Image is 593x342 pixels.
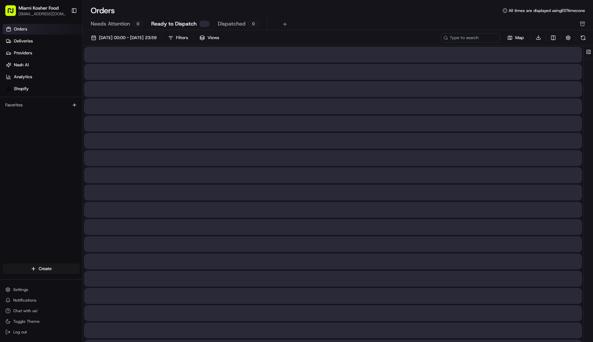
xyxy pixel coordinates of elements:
[441,33,500,42] input: Type to search
[3,60,82,70] a: Nash AI
[218,20,246,28] span: Dispatched
[3,3,68,19] button: Miami Kosher Food[EMAIL_ADDRESS][DOMAIN_NAME]
[503,34,528,42] button: Map
[515,35,524,41] span: Map
[165,33,191,42] button: Filters
[3,317,80,326] button: Toggle Theme
[207,35,219,41] span: Views
[88,33,160,42] button: [DATE] 00:00 - [DATE] 23:59
[248,21,259,27] div: 0
[133,21,143,27] div: 0
[3,48,82,58] a: Providers
[91,5,115,16] h1: Orders
[19,5,59,11] button: Miami Kosher Food
[14,62,29,68] span: Nash AI
[3,72,82,82] a: Analytics
[14,74,32,80] span: Analytics
[14,38,33,44] span: Deliveries
[3,36,82,46] a: Deliveries
[3,100,80,110] div: Favorites
[197,33,222,42] button: Views
[176,35,188,41] div: Filters
[3,306,80,315] button: Chat with us!
[13,308,37,313] span: Chat with us!
[3,327,80,337] button: Log out
[3,285,80,294] button: Settings
[3,296,80,305] button: Notifications
[14,50,32,56] span: Providers
[13,329,27,335] span: Log out
[3,84,82,94] a: Shopify
[13,287,28,292] span: Settings
[3,263,80,274] button: Create
[151,20,197,28] span: Ready to Dispatch
[509,8,585,13] span: All times are displayed using EST timezone
[14,26,27,32] span: Orders
[19,11,66,17] button: [EMAIL_ADDRESS][DOMAIN_NAME]
[39,266,52,272] span: Create
[6,86,11,91] img: Shopify logo
[578,33,588,42] button: Refresh
[13,298,36,303] span: Notifications
[13,319,40,324] span: Toggle Theme
[91,20,130,28] span: Needs Attention
[99,35,157,41] span: [DATE] 00:00 - [DATE] 23:59
[3,24,82,34] a: Orders
[14,86,29,92] span: Shopify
